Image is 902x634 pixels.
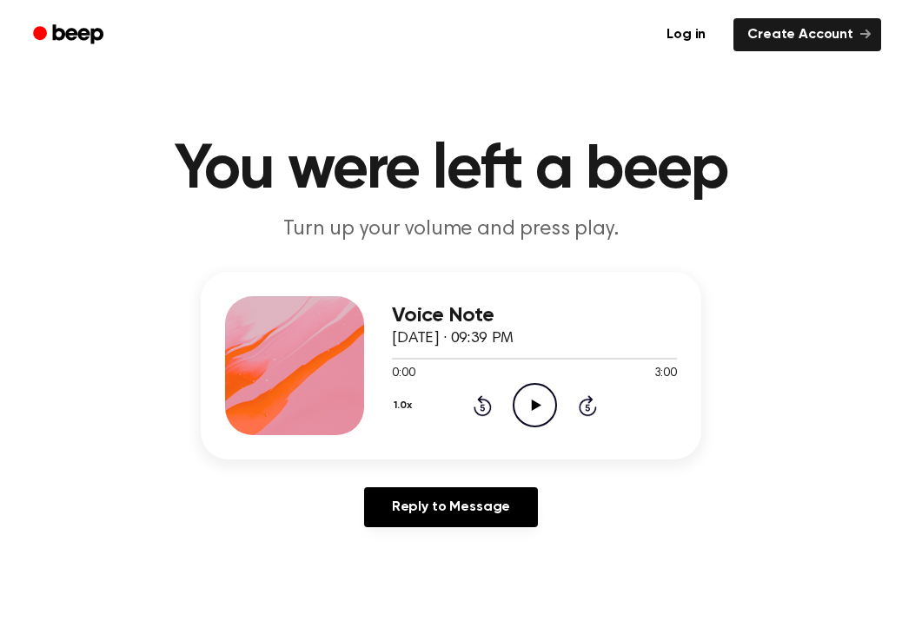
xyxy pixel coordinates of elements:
h3: Voice Note [392,304,677,327]
button: 1.0x [392,391,418,420]
a: Create Account [733,18,881,51]
a: Log in [649,15,723,55]
p: Turn up your volume and press play. [117,215,785,244]
a: Reply to Message [364,487,538,527]
h1: You were left a beep [21,139,881,201]
a: Beep [21,18,119,52]
span: [DATE] · 09:39 PM [392,331,514,347]
span: 0:00 [392,365,415,383]
span: 3:00 [654,365,677,383]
